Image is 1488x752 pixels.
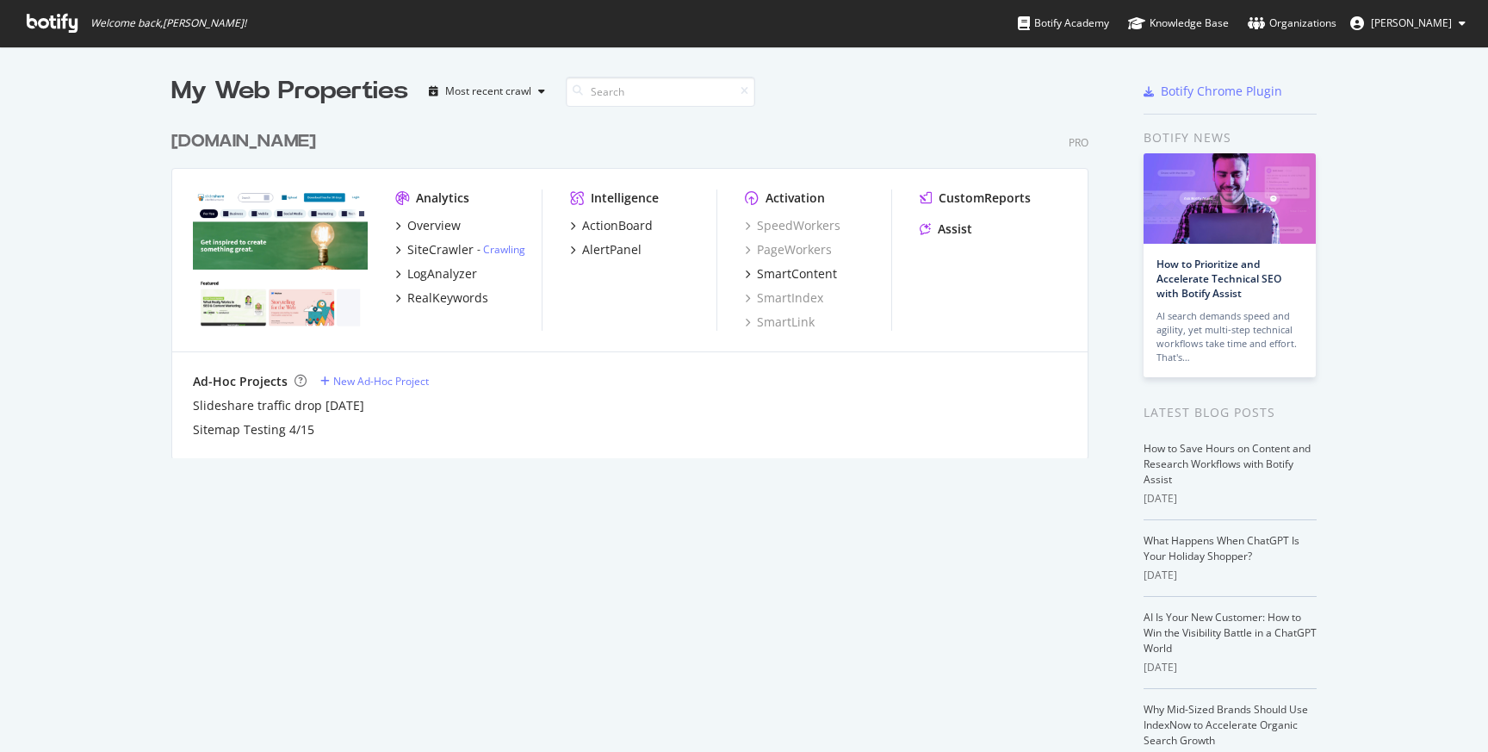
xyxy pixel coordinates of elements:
a: LogAnalyzer [395,265,477,283]
a: Assist [920,221,972,238]
div: ActionBoard [582,217,653,234]
img: slideshare.net [193,190,368,329]
a: SmartIndex [745,289,823,307]
div: My Web Properties [171,74,408,109]
div: AI search demands speed and agility, yet multi-step technical workflows take time and effort. Tha... [1156,309,1303,364]
a: Overview [395,217,461,234]
div: Overview [407,217,461,234]
div: New Ad-Hoc Project [333,374,429,388]
div: SiteCrawler [407,241,474,258]
a: CustomReports [920,190,1031,207]
div: Botify news [1144,128,1317,147]
a: SpeedWorkers [745,217,840,234]
div: - [477,242,525,257]
a: AlertPanel [570,241,642,258]
span: Welcome back, [PERSON_NAME] ! [90,16,246,30]
a: Botify Chrome Plugin [1144,83,1282,100]
div: Analytics [416,190,469,207]
div: [DATE] [1144,491,1317,507]
div: AlertPanel [582,241,642,258]
div: Intelligence [591,190,659,207]
a: ActionBoard [570,217,653,234]
a: New Ad-Hoc Project [320,374,429,388]
a: How to Save Hours on Content and Research Workflows with Botify Assist [1144,441,1311,487]
a: What Happens When ChatGPT Is Your Holiday Shopper? [1144,533,1299,563]
button: Most recent crawl [422,78,552,105]
div: LogAnalyzer [407,265,477,283]
a: Why Mid-Sized Brands Should Use IndexNow to Accelerate Organic Search Growth [1144,702,1308,748]
div: Knowledge Base [1128,15,1229,32]
a: How to Prioritize and Accelerate Technical SEO with Botify Assist [1156,257,1281,301]
div: [DATE] [1144,660,1317,675]
div: SmartContent [757,265,837,283]
div: Pro [1069,135,1088,150]
a: PageWorkers [745,241,832,258]
a: AI Is Your New Customer: How to Win the Visibility Battle in a ChatGPT World [1144,610,1317,656]
div: grid [171,109,1102,458]
a: Sitemap Testing 4/15 [193,421,314,438]
input: Search [566,77,755,107]
div: Most recent crawl [445,86,531,96]
span: Allison Littman [1371,16,1452,30]
div: Ad-Hoc Projects [193,373,288,390]
button: [PERSON_NAME] [1336,9,1479,37]
div: Botify Academy [1018,15,1109,32]
div: [DOMAIN_NAME] [171,129,316,154]
div: [DATE] [1144,568,1317,583]
div: Activation [766,190,825,207]
a: SmartLink [745,314,815,331]
div: Organizations [1248,15,1336,32]
img: How to Prioritize and Accelerate Technical SEO with Botify Assist [1144,153,1316,244]
a: SmartContent [745,265,837,283]
div: RealKeywords [407,289,488,307]
a: Crawling [483,242,525,257]
div: Latest Blog Posts [1144,403,1317,422]
a: [DOMAIN_NAME] [171,129,323,154]
a: Slideshare traffic drop [DATE] [193,397,364,414]
a: SiteCrawler- Crawling [395,241,525,258]
a: RealKeywords [395,289,488,307]
div: Botify Chrome Plugin [1161,83,1282,100]
div: CustomReports [939,190,1031,207]
div: Assist [938,221,972,238]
